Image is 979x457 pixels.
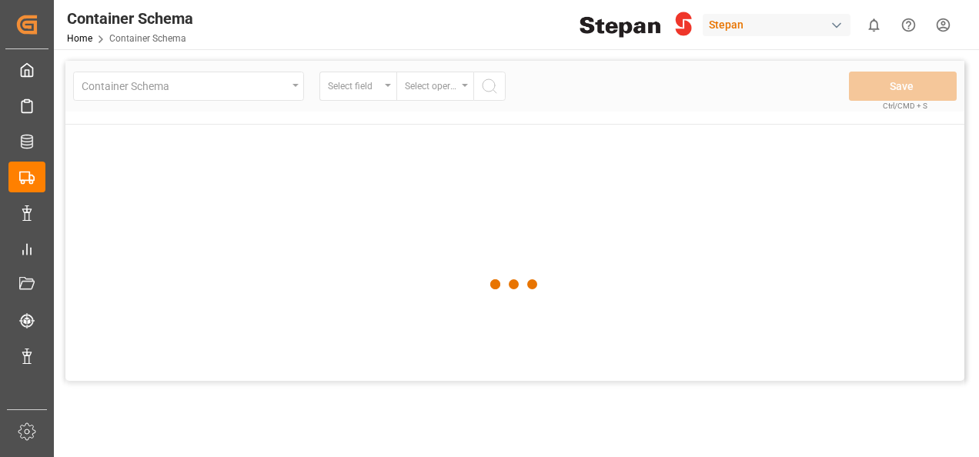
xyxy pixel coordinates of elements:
div: Stepan [703,14,850,36]
a: Home [67,33,92,44]
button: show 0 new notifications [857,8,891,42]
div: Container Schema [67,7,193,30]
button: Stepan [703,10,857,39]
img: Stepan_Company_logo.svg.png_1713531530.png [580,12,692,38]
button: Help Center [891,8,926,42]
